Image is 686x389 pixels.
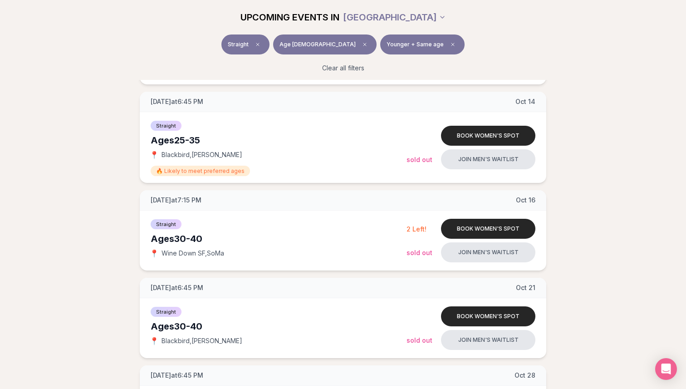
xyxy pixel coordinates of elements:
span: Clear event type filter [252,39,263,50]
button: Book women's spot [441,306,535,326]
span: [DATE] at 6:45 PM [151,97,203,106]
div: Ages 30-40 [151,232,407,245]
span: 2 Left! [407,225,426,233]
button: Age [DEMOGRAPHIC_DATA]Clear age [273,34,377,54]
span: Age [DEMOGRAPHIC_DATA] [279,41,356,48]
span: Younger + Same age [387,41,444,48]
div: Open Intercom Messenger [655,358,677,380]
button: Book women's spot [441,219,535,239]
span: Straight [151,219,181,229]
span: Oct 14 [515,97,535,106]
span: Wine Down SF , SoMa [162,249,224,258]
span: Sold Out [407,249,432,256]
span: Sold Out [407,156,432,163]
span: [DATE] at 7:15 PM [151,196,201,205]
span: Straight [151,307,181,317]
button: Younger + Same ageClear preference [380,34,465,54]
span: Blackbird , [PERSON_NAME] [162,150,242,159]
button: Join men's waitlist [441,242,535,262]
button: Join men's waitlist [441,330,535,350]
span: Clear preference [447,39,458,50]
span: 📍 [151,151,158,158]
span: 🔥 Likely to meet preferred ages [151,166,250,176]
button: Clear all filters [317,58,370,78]
span: Blackbird , [PERSON_NAME] [162,336,242,345]
span: Oct 16 [516,196,535,205]
button: [GEOGRAPHIC_DATA] [343,7,446,27]
span: Sold Out [407,336,432,344]
span: Straight [228,41,249,48]
button: Join men's waitlist [441,149,535,169]
span: 📍 [151,250,158,257]
span: UPCOMING EVENTS IN [240,11,339,24]
button: Book women's spot [441,126,535,146]
span: Straight [151,121,181,131]
span: [DATE] at 6:45 PM [151,371,203,380]
span: 📍 [151,337,158,345]
div: Ages 30-40 [151,320,407,333]
span: Oct 21 [516,283,535,292]
div: Ages 25-35 [151,134,407,147]
button: StraightClear event type filter [221,34,269,54]
span: Clear age [359,39,370,50]
span: Oct 28 [514,371,535,380]
span: [DATE] at 6:45 PM [151,283,203,292]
